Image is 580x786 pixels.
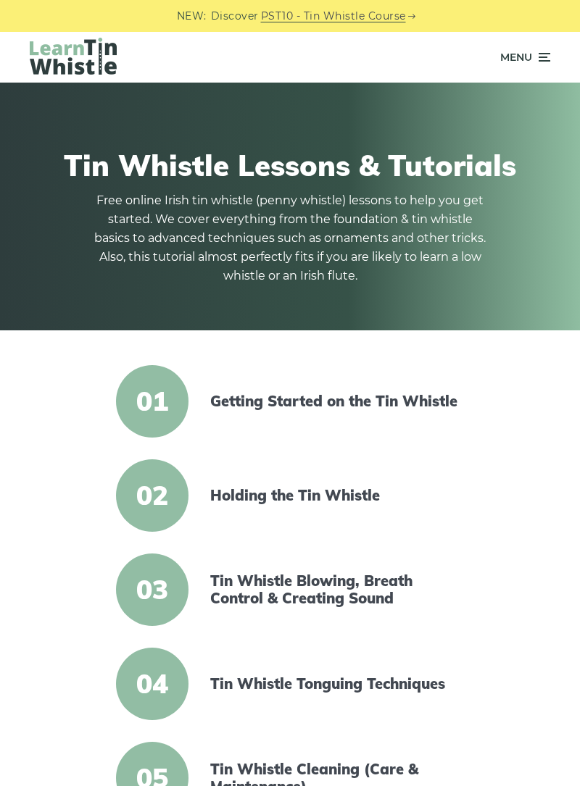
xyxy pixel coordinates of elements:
[116,459,188,532] span: 02
[116,365,188,438] span: 01
[500,39,532,75] span: Menu
[116,553,188,626] span: 03
[210,393,460,410] a: Getting Started on the Tin Whistle
[94,191,486,285] p: Free online Irish tin whistle (penny whistle) lessons to help you get started. We cover everythin...
[116,648,188,720] span: 04
[210,487,460,504] a: Holding the Tin Whistle
[210,572,460,607] a: Tin Whistle Blowing, Breath Control & Creating Sound
[210,675,460,693] a: Tin Whistle Tonguing Techniques
[30,148,550,183] h1: Tin Whistle Lessons & Tutorials
[30,38,117,75] img: LearnTinWhistle.com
